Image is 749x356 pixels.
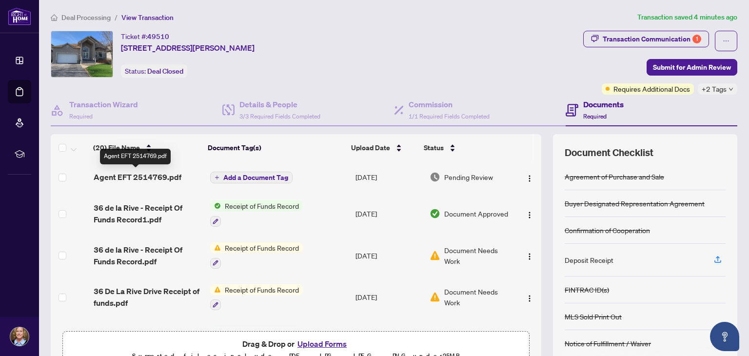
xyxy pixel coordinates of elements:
[420,134,509,161] th: Status
[69,99,138,110] h4: Transaction Wizard
[210,200,303,227] button: Status IconReceipt of Funds Record
[221,284,303,295] span: Receipt of Funds Record
[702,83,727,95] span: +2 Tags
[93,142,140,153] span: (20) File Name
[94,202,202,225] span: 36 de la Rive - Receipt Of Funds Record1.pdf
[347,134,420,161] th: Upload Date
[61,13,111,22] span: Deal Processing
[352,277,426,318] td: [DATE]
[710,322,739,351] button: Open asap
[565,338,651,349] div: Notice of Fulfillment / Waiver
[522,206,537,221] button: Logo
[653,59,731,75] span: Submit for Admin Review
[51,14,58,21] span: home
[204,134,347,161] th: Document Tag(s)
[221,242,303,253] span: Receipt of Funds Record
[352,235,426,277] td: [DATE]
[522,289,537,305] button: Logo
[444,208,508,219] span: Document Approved
[210,284,221,295] img: Status Icon
[565,225,650,236] div: Confirmation of Cooperation
[221,326,302,336] span: RECO Information Guide
[51,31,113,77] img: IMG-X12348760_1.jpg
[69,113,93,120] span: Required
[692,35,701,43] div: 1
[210,172,293,183] button: Add a Document Tag
[526,211,533,219] img: Logo
[603,31,701,47] div: Transaction Communication
[444,286,512,308] span: Document Needs Work
[115,12,118,23] li: /
[565,284,609,295] div: FINTRAC ID(s)
[583,99,624,110] h4: Documents
[526,175,533,182] img: Logo
[295,337,350,350] button: Upload Forms
[729,87,733,92] span: down
[444,172,493,182] span: Pending Review
[223,174,288,181] span: Add a Document Tag
[239,99,320,110] h4: Details & People
[444,245,512,266] span: Document Needs Work
[409,113,490,120] span: 1/1 Required Fields Completed
[352,161,426,193] td: [DATE]
[210,284,303,311] button: Status IconReceipt of Funds Record
[94,244,202,267] span: 36 de la Rive - Receipt Of Funds Record.pdf
[430,208,440,219] img: Document Status
[210,326,221,336] img: Status Icon
[647,59,737,76] button: Submit for Admin Review
[121,31,169,42] div: Ticket #:
[210,171,293,184] button: Add a Document Tag
[147,32,169,41] span: 49510
[100,149,171,164] div: Agent EFT 2514769.pdf
[565,171,664,182] div: Agreement of Purchase and Sale
[424,142,444,153] span: Status
[89,134,204,161] th: (20) File Name
[239,113,320,120] span: 3/3 Required Fields Completed
[8,7,31,25] img: logo
[565,311,622,322] div: MLS Sold Print Out
[94,285,202,309] span: 36 De La Rive Drive Receipt of funds.pdf
[210,200,221,211] img: Status Icon
[522,248,537,263] button: Logo
[242,337,350,350] span: Drag & Drop or
[565,198,705,209] div: Buyer Designated Representation Agreement
[430,292,440,302] img: Document Status
[565,146,653,159] span: Document Checklist
[430,172,440,182] img: Document Status
[583,31,709,47] button: Transaction Communication1
[526,295,533,302] img: Logo
[210,242,303,269] button: Status IconReceipt of Funds Record
[351,142,390,153] span: Upload Date
[430,250,440,261] img: Document Status
[526,253,533,260] img: Logo
[637,12,737,23] article: Transaction saved 4 minutes ago
[121,42,255,54] span: [STREET_ADDRESS][PERSON_NAME]
[210,242,221,253] img: Status Icon
[221,200,303,211] span: Receipt of Funds Record
[565,255,613,265] div: Deposit Receipt
[121,13,174,22] span: View Transaction
[409,99,490,110] h4: Commission
[215,175,219,180] span: plus
[583,113,607,120] span: Required
[121,64,187,78] div: Status:
[210,326,302,352] button: Status IconRECO Information Guide
[147,67,183,76] span: Deal Closed
[723,38,729,44] span: ellipsis
[94,171,181,183] span: Agent EFT 2514769.pdf
[613,83,690,94] span: Requires Additional Docs
[522,169,537,185] button: Logo
[352,193,426,235] td: [DATE]
[10,327,29,346] img: Profile Icon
